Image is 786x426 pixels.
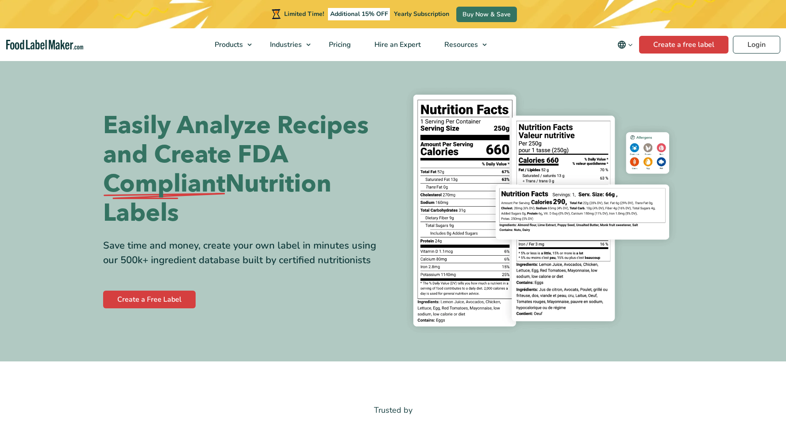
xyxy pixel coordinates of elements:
button: Change language [611,36,639,54]
span: Industries [267,40,303,50]
a: Products [203,28,256,61]
a: Pricing [317,28,361,61]
a: Resources [433,28,491,61]
span: Yearly Subscription [394,10,449,18]
span: Limited Time! [284,10,324,18]
div: Save time and money, create your own label in minutes using our 500k+ ingredient database built b... [103,238,386,268]
span: Compliant [103,169,225,199]
a: Create a Free Label [103,291,196,308]
a: Buy Now & Save [456,7,517,22]
span: Additional 15% OFF [328,8,390,20]
a: Hire an Expert [363,28,431,61]
a: Food Label Maker homepage [6,40,83,50]
a: Login [733,36,780,54]
span: Hire an Expert [372,40,422,50]
p: Trusted by [103,404,683,417]
a: Create a free label [639,36,728,54]
a: Industries [258,28,315,61]
h1: Easily Analyze Recipes and Create FDA Nutrition Labels [103,111,386,228]
span: Resources [442,40,479,50]
span: Products [212,40,244,50]
span: Pricing [326,40,352,50]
